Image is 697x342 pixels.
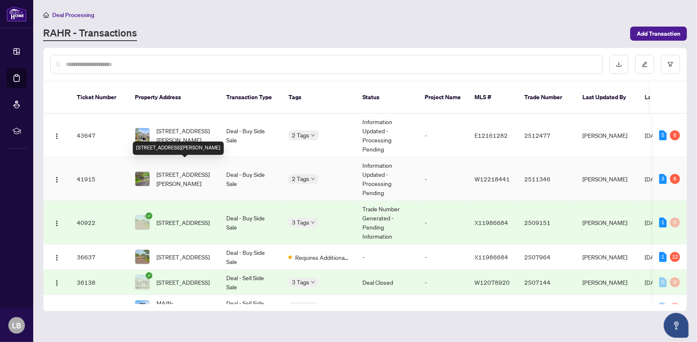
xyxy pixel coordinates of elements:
td: [PERSON_NAME] [576,295,638,320]
button: Logo [50,250,64,264]
div: 0 [670,303,680,313]
td: 2507144 [518,270,576,295]
span: [DATE] [645,253,663,261]
span: X11986684 [474,219,508,226]
span: 3 Tags [292,277,309,287]
img: thumbnail-img [135,128,149,142]
span: Last Modified Date [645,93,695,102]
td: 36138 [70,270,128,295]
td: 2512477 [518,114,576,157]
span: [DATE] [645,278,663,286]
td: Deal Closed [356,270,418,295]
span: X11954958 [474,304,508,311]
th: Status [356,81,418,114]
button: filter [661,55,680,74]
td: - [418,244,468,270]
span: down [311,177,315,181]
img: Logo [54,254,60,261]
th: Transaction Type [220,81,282,114]
span: [DATE] [645,175,663,183]
div: 0 [670,217,680,227]
button: Logo [50,129,64,142]
th: Last Updated By [576,81,638,114]
div: 0 [659,277,667,287]
button: Logo [50,216,64,229]
td: 2509151 [518,201,576,244]
th: Trade Number [518,81,576,114]
img: Logo [54,280,60,286]
td: 31996 [70,295,128,320]
span: down [311,280,315,284]
td: Deal - Buy Side Sale [220,157,282,201]
button: Logo [50,301,64,314]
img: logo [7,6,27,22]
td: [PERSON_NAME] [576,244,638,270]
th: Property Address [128,81,220,114]
td: 2504990 [518,295,576,320]
td: Deal - Sell Side Lease [220,295,282,320]
td: - [418,295,468,320]
span: W12078920 [474,278,510,286]
td: 2511346 [518,157,576,201]
span: download [616,61,622,67]
span: Requires Additional Docs [295,253,349,262]
td: Information Updated - Processing Pending [356,114,418,157]
span: LB [12,320,21,331]
div: 8 [670,174,680,184]
span: [STREET_ADDRESS] [157,278,210,287]
img: thumbnail-img [135,215,149,230]
button: download [609,55,629,74]
span: [DATE] [645,304,663,311]
td: Deal - Buy Side Sale [220,114,282,157]
span: [DATE] [645,132,663,139]
span: [STREET_ADDRESS][PERSON_NAME] [157,170,213,188]
span: 2 Tags [292,130,309,140]
td: Deal - Buy Side Sale [220,201,282,244]
div: 5 [659,130,667,140]
span: 3 Tags [292,217,309,227]
span: [DATE] [645,219,663,226]
td: [PERSON_NAME] [576,201,638,244]
span: home [43,12,49,18]
span: W12218441 [474,175,510,183]
button: Open asap [664,313,689,338]
td: 36637 [70,244,128,270]
img: thumbnail-img [135,275,149,289]
span: MAIN-[STREET_ADDRESS] [157,298,213,317]
td: 43647 [70,114,128,157]
span: filter [668,61,673,67]
img: thumbnail-img [135,250,149,264]
div: 6 [670,130,680,140]
th: Ticket Number [70,81,128,114]
td: - [356,244,418,270]
a: RAHR - Transactions [43,26,137,41]
span: check-circle [146,272,152,279]
span: 4 Tags [292,303,309,312]
td: [PERSON_NAME] [576,114,638,157]
img: Logo [54,220,60,227]
th: MLS # [468,81,518,114]
div: 0 [670,277,680,287]
td: - [418,201,468,244]
span: [STREET_ADDRESS][PERSON_NAME] [157,126,213,144]
span: E12161282 [474,132,508,139]
span: [STREET_ADDRESS] [157,218,210,227]
button: Logo [50,172,64,186]
td: Deal - Sell Side Sale [220,270,282,295]
td: 41915 [70,157,128,201]
td: Information Updated - Processing Pending [356,157,418,201]
span: down [311,133,315,137]
span: down [311,220,315,225]
button: edit [635,55,654,74]
span: X11986684 [474,253,508,261]
td: 2507964 [518,244,576,270]
span: check-circle [146,213,152,219]
td: - [418,114,468,157]
button: Logo [50,276,64,289]
div: 1 [659,252,667,262]
td: Deal - Buy Side Sale [220,244,282,270]
img: Logo [54,133,60,139]
span: Add Transaction [637,27,680,40]
th: Tags [282,81,356,114]
img: thumbnail-img [135,300,149,315]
